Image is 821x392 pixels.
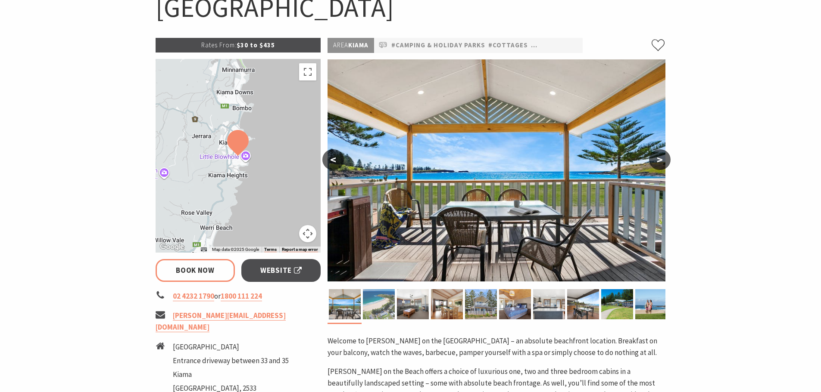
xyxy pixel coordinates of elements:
[333,41,348,49] span: Area
[156,311,286,332] a: [PERSON_NAME][EMAIL_ADDRESS][DOMAIN_NAME]
[363,289,395,319] img: Aerial view of Kendalls on the Beach Holiday Park
[282,247,318,252] a: Report a map error
[635,289,667,319] img: Kendalls Beach
[601,289,633,319] img: Beachfront cabins at Kendalls on the Beach Holiday Park
[260,265,302,276] span: Website
[158,241,186,253] a: Open this area in Google Maps (opens a new window)
[649,149,671,170] button: >
[173,291,214,301] a: 02 4232 1790
[173,369,289,380] li: Kiama
[212,247,259,252] span: Map data ©2025 Google
[391,40,485,51] a: #Camping & Holiday Parks
[397,289,429,319] img: Lounge room in Cabin 12
[533,289,565,319] img: Full size kitchen in Cabin 12
[328,38,374,53] p: Kiama
[465,289,497,319] img: Kendalls on the Beach Holiday Park
[158,241,186,253] img: Google
[299,225,316,242] button: Map camera controls
[329,289,361,319] img: Kendalls on the Beach Holiday Park
[499,289,531,319] img: Kendalls on the Beach Holiday Park
[156,290,321,302] li: or
[322,149,344,170] button: <
[173,341,289,353] li: [GEOGRAPHIC_DATA]
[173,355,289,367] li: Entrance driveway between 33 and 35
[264,247,277,252] a: Terms (opens in new tab)
[156,259,235,282] a: Book Now
[156,38,321,52] p: $30 to $435
[567,289,599,319] img: Enjoy the beachfront view in Cabin 12
[431,289,463,319] img: Kendalls on the Beach Holiday Park
[221,291,262,301] a: 1800 111 224
[241,259,321,282] a: Website
[299,63,316,80] button: Toggle fullscreen view
[328,335,665,358] p: Welcome to [PERSON_NAME] on the [GEOGRAPHIC_DATA] – an absolute beachfront location. Breakfast on...
[531,40,581,51] a: #Pet Friendly
[488,40,528,51] a: #Cottages
[328,59,665,281] img: Kendalls on the Beach Holiday Park
[201,247,207,253] button: Keyboard shortcuts
[201,41,237,49] span: Rates From:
